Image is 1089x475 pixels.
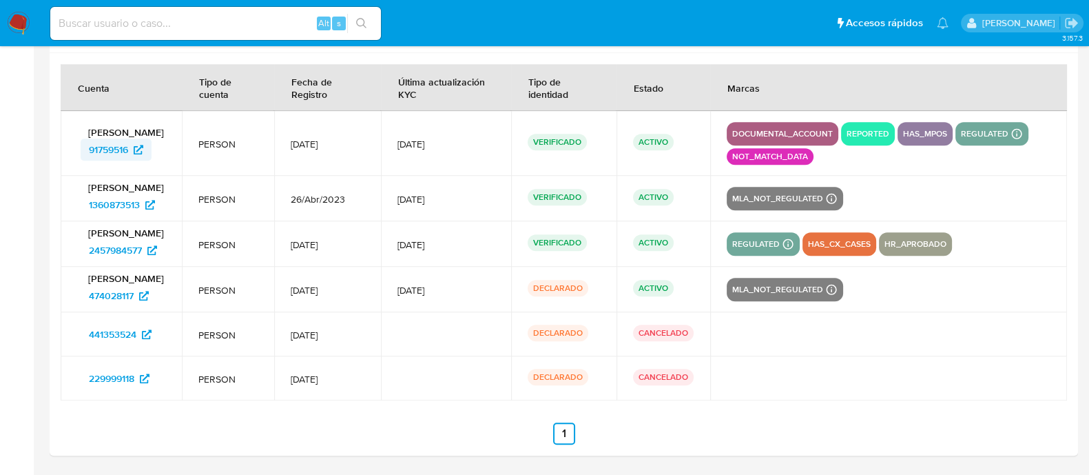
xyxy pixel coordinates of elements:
[318,17,329,30] span: Alt
[50,14,381,32] input: Buscar usuario o caso...
[1061,32,1082,43] span: 3.157.3
[937,17,948,29] a: Notificaciones
[846,16,923,30] span: Accesos rápidos
[1064,16,1079,30] a: Salir
[337,17,341,30] span: s
[347,14,375,33] button: search-icon
[982,17,1059,30] p: martin.degiuli@mercadolibre.com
